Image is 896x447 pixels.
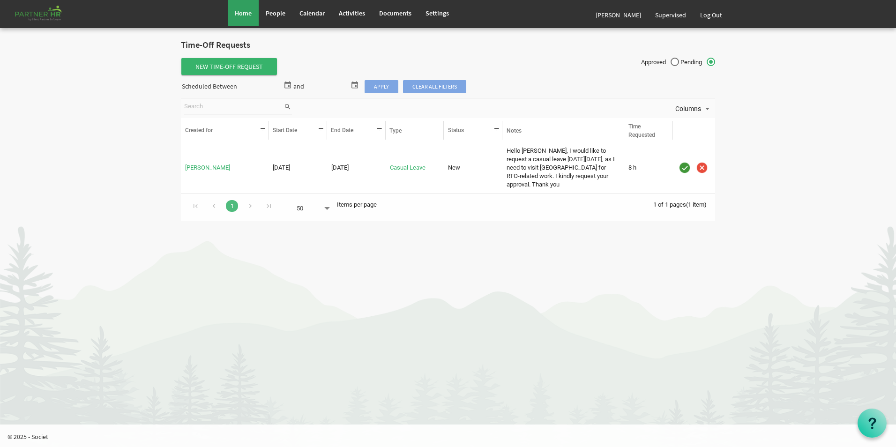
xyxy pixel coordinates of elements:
a: Goto Page 1 [226,200,238,212]
span: Apply [365,80,398,93]
div: Go to next page [244,199,257,212]
span: Start Date [273,127,297,134]
span: Documents [379,9,411,17]
div: 1 of 1 pages (1 item) [653,194,715,214]
span: 1 of 1 pages [653,201,686,208]
a: [PERSON_NAME] [589,2,648,28]
div: Go to first page [189,199,202,212]
div: Scheduled Between and [181,79,467,95]
a: Casual Leave [390,164,426,171]
td: Hello Ma'am, I would like to request a casual leave on Wednesday, 24th September, as I need to vi... [502,145,624,191]
span: Type [389,127,402,134]
span: Home [235,9,252,17]
td: 9/24/2025 column header Start Date [269,145,327,191]
span: Pending [680,58,715,67]
p: © 2025 - Societ [7,432,896,441]
div: Search [182,98,293,118]
td: 9/24/2025 column header End Date [327,145,386,191]
input: Search [184,100,284,114]
span: Settings [426,9,449,17]
img: cancel.png [695,161,709,175]
a: Log Out [693,2,729,28]
button: Columns [673,103,714,115]
td: is template cell column header [673,145,715,191]
span: Columns [674,103,702,115]
span: Clear all filters [403,80,466,93]
span: Time Requested [628,123,655,138]
span: Notes [507,127,522,134]
span: search [284,102,292,112]
span: Activities [339,9,365,17]
span: Status [448,127,464,134]
span: Supervised [655,11,686,19]
h2: Time-Off Requests [181,40,715,50]
span: (1 item) [686,201,707,208]
div: Go to last page [262,199,275,212]
span: Items per page [337,201,377,208]
a: [PERSON_NAME] [185,164,230,171]
td: New column header Status [444,145,502,191]
span: New Time-Off Request [181,58,277,75]
div: Columns [673,98,714,118]
span: select [282,79,293,91]
span: Approved [641,58,679,67]
div: Approve Time-Off Request [677,160,692,175]
span: select [349,79,360,91]
td: 8 h is template cell column header Time Requested [624,145,673,191]
div: Go to previous page [208,199,220,212]
span: Created for [185,127,213,134]
div: Cancel Time-Off Request [694,160,709,175]
img: approve.png [678,161,692,175]
td: Jasaswini Samanta is template cell column header Created for [181,145,269,191]
a: Supervised [648,2,693,28]
span: End Date [331,127,353,134]
span: Calendar [299,9,325,17]
td: Casual Leave is template cell column header Type [386,145,444,191]
span: People [266,9,285,17]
